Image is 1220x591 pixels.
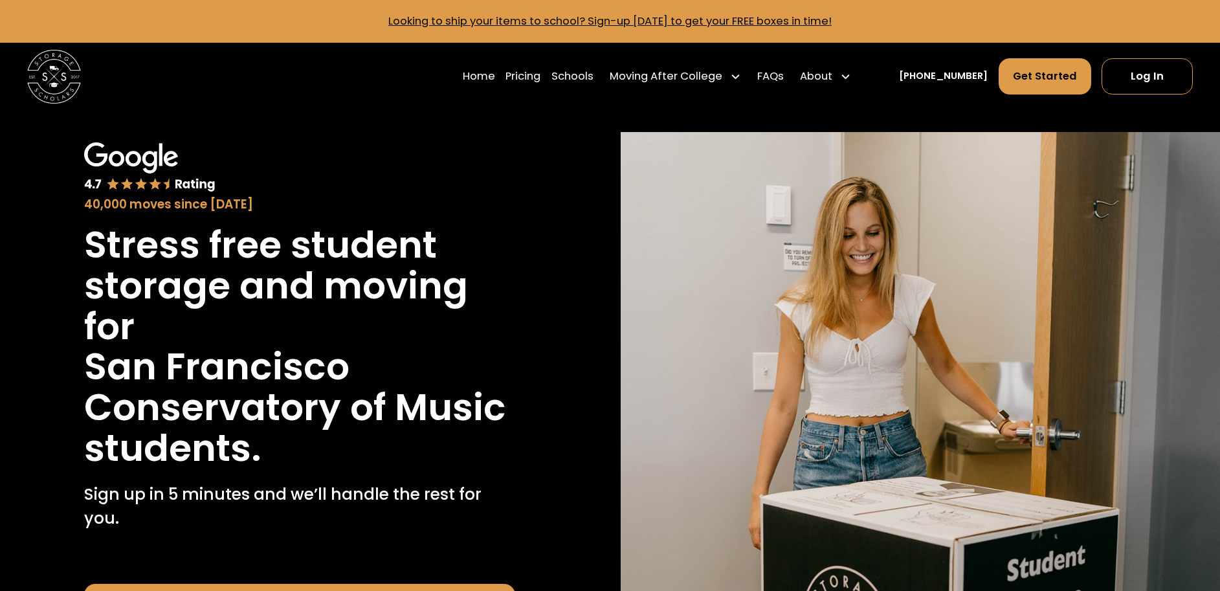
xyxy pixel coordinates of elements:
[84,225,516,346] h1: Stress free student storage and moving for
[388,14,832,28] a: Looking to ship your items to school? Sign-up [DATE] to get your FREE boxes in time!
[463,58,495,95] a: Home
[84,482,516,531] p: Sign up in 5 minutes and we’ll handle the rest for you.
[899,69,988,84] a: [PHONE_NUMBER]
[999,58,1091,95] a: Get Started
[800,69,832,85] div: About
[610,69,722,85] div: Moving After College
[84,428,261,469] h1: students.
[84,346,516,428] h1: San Francisco Conservatory of Music
[1102,58,1193,95] a: Log In
[604,58,746,95] div: Moving After College
[794,58,856,95] div: About
[551,58,593,95] a: Schools
[84,195,516,214] div: 40,000 moves since [DATE]
[505,58,540,95] a: Pricing
[84,142,216,193] img: Google 4.7 star rating
[27,50,81,104] img: Storage Scholars main logo
[757,58,784,95] a: FAQs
